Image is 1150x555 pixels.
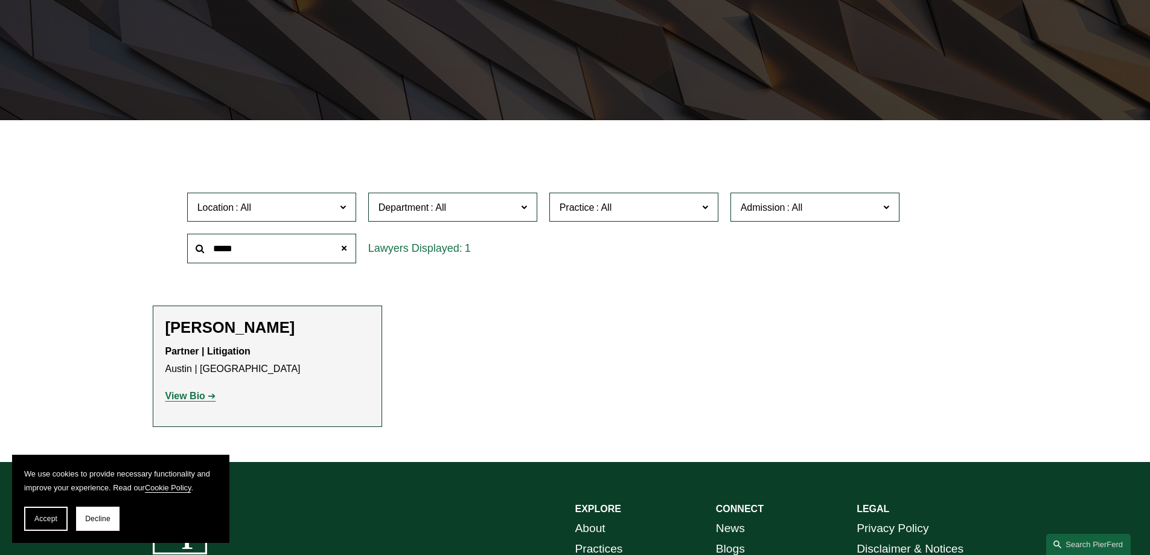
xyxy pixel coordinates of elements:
span: Admission [741,202,785,213]
span: Accept [34,515,57,523]
strong: View Bio [165,391,205,401]
a: Cookie Policy [145,483,191,492]
strong: EXPLORE [575,504,621,514]
p: Austin | [GEOGRAPHIC_DATA] [165,343,369,378]
span: 1 [465,242,471,254]
strong: LEGAL [857,504,889,514]
a: News [716,518,745,539]
span: Practice [560,202,595,213]
button: Decline [76,507,120,531]
p: We use cookies to provide necessary functionality and improve your experience. Read our . [24,467,217,495]
span: Department [379,202,429,213]
strong: Partner | Litigation [165,346,251,356]
a: Search this site [1046,534,1131,555]
a: Privacy Policy [857,518,928,539]
span: Decline [85,515,110,523]
a: View Bio [165,391,216,401]
span: Location [197,202,234,213]
section: Cookie banner [12,455,229,543]
h2: [PERSON_NAME] [165,318,369,337]
strong: CONNECT [716,504,764,514]
a: About [575,518,605,539]
button: Accept [24,507,68,531]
